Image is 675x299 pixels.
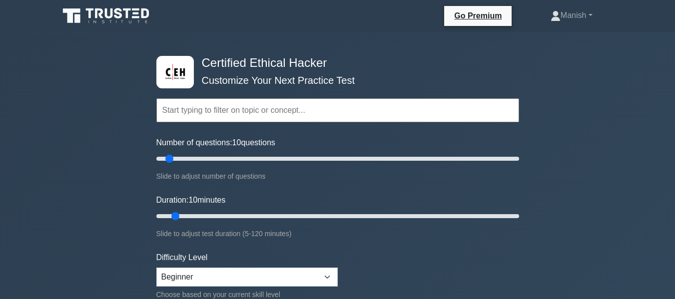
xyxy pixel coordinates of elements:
span: 10 [188,196,197,204]
a: Manish [527,5,617,25]
input: Start typing to filter on topic or concept... [156,98,519,122]
a: Go Premium [448,9,508,22]
h4: Certified Ethical Hacker [198,56,470,70]
label: Number of questions: questions [156,137,275,149]
div: Slide to adjust test duration (5-120 minutes) [156,228,519,240]
label: Difficulty Level [156,252,208,264]
div: Slide to adjust number of questions [156,170,519,182]
span: 10 [232,138,241,147]
label: Duration: minutes [156,194,226,206]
